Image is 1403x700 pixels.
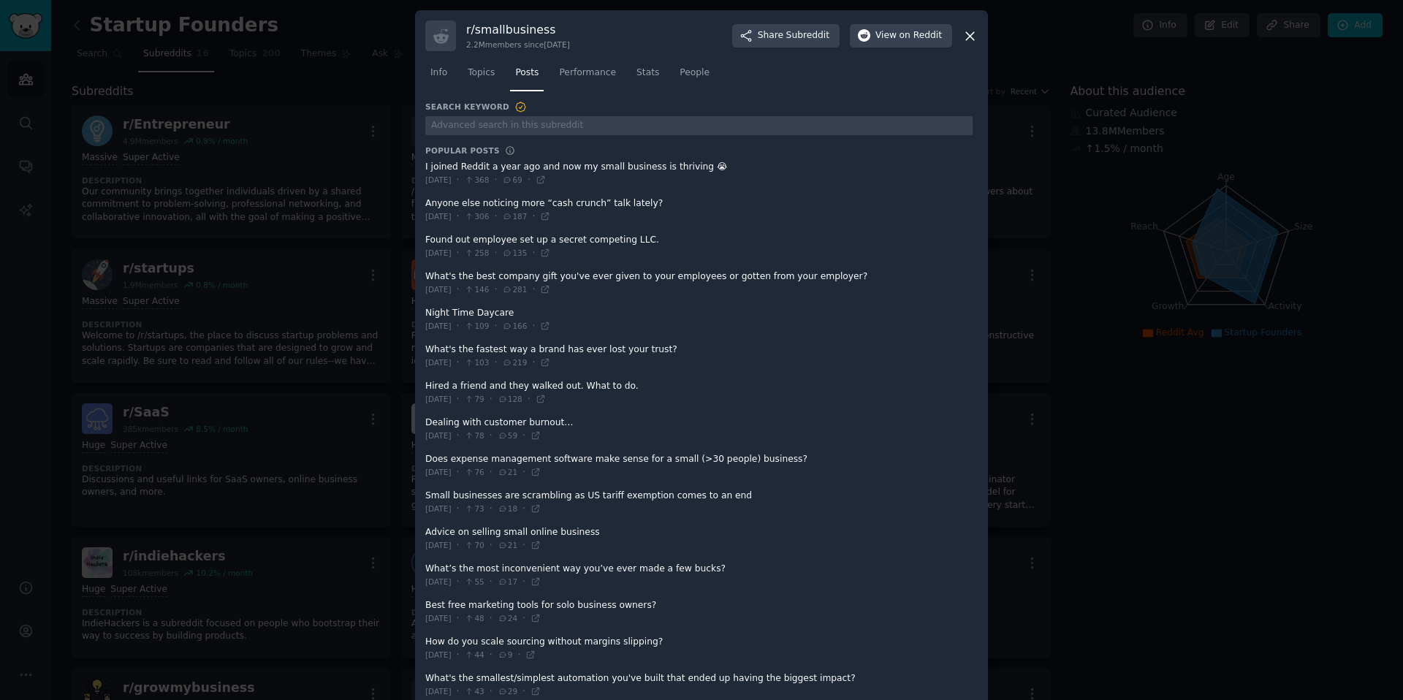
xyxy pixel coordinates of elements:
span: · [522,612,525,625]
span: [DATE] [425,503,452,514]
span: [DATE] [425,613,452,623]
span: Info [430,66,447,80]
a: Performance [554,61,621,91]
span: · [457,247,460,260]
span: Share [758,29,829,42]
span: · [522,466,525,479]
span: 368 [464,175,489,185]
span: · [490,612,493,625]
a: Stats [631,61,664,91]
span: 219 [502,357,527,368]
span: 43 [464,686,484,696]
span: 109 [464,321,489,331]
span: · [522,503,525,516]
span: Performance [559,66,616,80]
span: 21 [498,467,517,477]
button: ShareSubreddit [732,24,840,47]
span: [DATE] [425,175,452,185]
span: · [490,393,493,406]
span: 48 [464,613,484,623]
span: · [457,284,460,297]
span: Topics [468,66,495,80]
span: 146 [464,284,489,294]
span: · [457,685,460,699]
span: · [522,685,525,699]
a: Posts [510,61,544,91]
a: People [674,61,715,91]
span: 29 [498,686,517,696]
span: · [532,284,535,297]
span: 103 [464,357,489,368]
span: 135 [502,248,527,258]
span: · [490,576,493,589]
span: · [490,539,493,552]
span: · [528,174,531,187]
span: · [490,649,493,662]
span: 258 [464,248,489,258]
span: 306 [464,211,489,221]
span: 166 [502,321,527,331]
span: · [457,576,460,589]
span: 44 [464,650,484,660]
span: · [532,357,535,370]
input: Advanced search in this subreddit [425,116,973,136]
span: People [680,66,710,80]
span: · [494,174,497,187]
span: [DATE] [425,248,452,258]
span: · [457,357,460,370]
span: · [490,503,493,516]
span: [DATE] [425,650,452,660]
span: · [494,357,497,370]
span: [DATE] [425,686,452,696]
span: [DATE] [425,284,452,294]
button: Viewon Reddit [850,24,952,47]
span: [DATE] [425,394,452,404]
span: 78 [464,430,484,441]
span: · [528,393,531,406]
span: 9 [498,650,513,660]
span: 21 [498,540,517,550]
span: Subreddit [786,29,829,42]
span: View [875,29,942,42]
span: [DATE] [425,211,452,221]
span: 69 [502,175,522,185]
span: 59 [498,430,517,441]
span: · [494,210,497,224]
h3: Search Keyword [425,101,528,114]
span: · [522,430,525,443]
span: · [490,685,493,699]
span: · [457,393,460,406]
span: Stats [636,66,659,80]
span: · [490,430,493,443]
span: · [457,539,460,552]
span: 281 [502,284,527,294]
span: 79 [464,394,484,404]
h3: Popular Posts [425,145,500,156]
a: Info [425,61,452,91]
span: 70 [464,540,484,550]
h3: r/ smallbusiness [466,22,570,37]
span: · [457,612,460,625]
span: · [457,503,460,516]
span: · [522,539,525,552]
span: Posts [515,66,539,80]
span: · [457,466,460,479]
a: Topics [463,61,500,91]
span: · [494,320,497,333]
span: · [457,320,460,333]
span: · [490,466,493,479]
span: [DATE] [425,321,452,331]
span: · [517,649,520,662]
span: [DATE] [425,467,452,477]
span: · [494,284,497,297]
span: · [532,210,535,224]
span: 24 [498,613,517,623]
span: · [494,247,497,260]
span: 128 [498,394,522,404]
span: 76 [464,467,484,477]
span: · [457,430,460,443]
span: · [457,649,460,662]
div: 2.2M members since [DATE] [466,39,570,50]
span: · [532,247,535,260]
